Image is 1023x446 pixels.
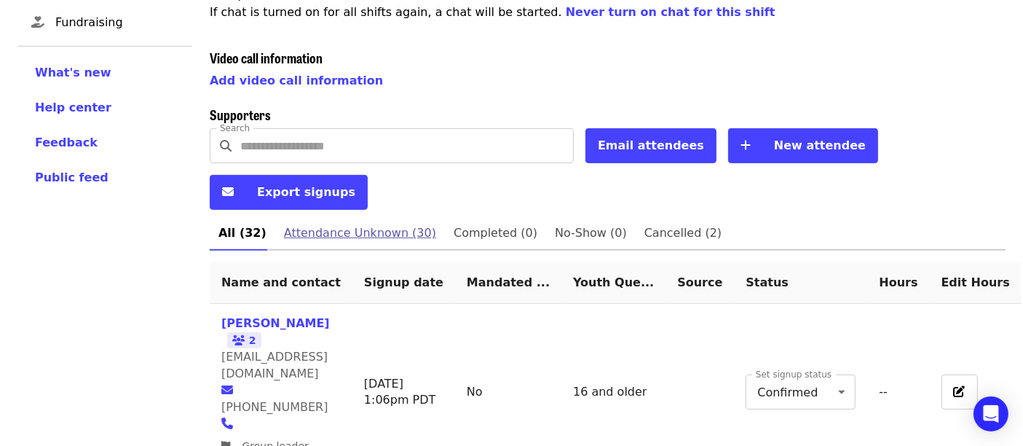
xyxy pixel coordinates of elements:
[210,48,323,67] span: Video call information
[220,124,250,133] label: Search
[746,275,789,289] span: Status
[275,216,445,251] a: Attendance Unknown (30)
[546,216,636,251] a: No-Show (0)
[636,216,730,251] a: Cancelled (2)
[774,138,866,152] span: New attendee
[555,223,627,243] span: No-Show (0)
[232,334,245,347] i: users icon
[221,383,242,397] a: envelope icon
[210,262,352,304] th: Name and contact
[573,275,654,289] span: Youth Question
[17,5,192,40] a: Fundraising
[756,370,832,379] label: Set signup status
[221,316,330,330] a: [PERSON_NAME]
[210,216,275,251] a: All (32)
[210,175,368,210] button: Export signups
[973,396,1008,431] div: Open Intercom Messenger
[585,128,716,163] button: Email attendees
[221,383,233,397] i: envelope icon
[218,223,266,243] span: All (32)
[240,128,574,163] input: Search
[222,185,234,199] i: envelope icon
[598,138,704,152] span: Email attendees
[740,138,751,152] i: plus icon
[930,262,1022,304] th: Edit Hours
[35,66,111,79] span: What's new
[454,223,537,243] span: Completed (0)
[257,185,355,199] span: Export signups
[954,385,965,399] i: pen-to-square icon
[35,101,111,114] span: Help center
[644,223,722,243] span: Cancelled (2)
[210,74,383,87] a: Add video call information
[867,262,929,304] th: Hours
[220,139,232,153] i: search icon
[221,400,328,414] span: [PHONE_NUMBER]
[221,417,233,431] i: phone icon
[55,14,181,31] span: Fundraising
[210,105,271,124] span: Supporters
[35,171,108,184] span: Public feed
[35,99,175,117] a: Help center
[221,417,242,431] a: phone icon
[445,216,546,251] a: Completed (0)
[665,262,734,304] th: Source
[35,169,175,187] a: Public feed
[566,4,775,21] button: Never turn on chat for this shift
[227,332,261,348] span: 2
[467,275,550,289] span: Mandated Service
[221,350,328,380] span: [EMAIL_ADDRESS][DOMAIN_NAME]
[352,262,455,304] th: Signup date
[284,223,436,243] span: Attendance Unknown (30)
[728,128,878,163] button: New attendee
[35,64,175,82] a: What's new
[746,375,856,410] div: Confirmed
[31,15,44,29] i: hand-holding-heart icon
[35,134,98,152] button: Feedback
